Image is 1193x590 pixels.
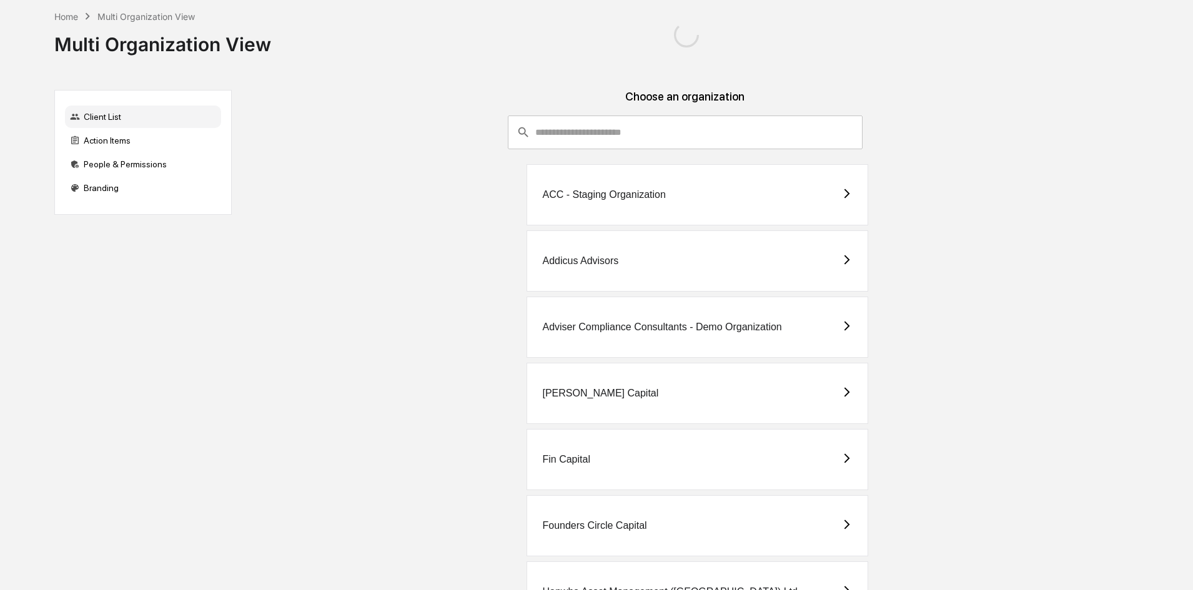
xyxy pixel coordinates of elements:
div: People & Permissions [65,153,221,175]
div: Action Items [65,129,221,152]
div: [PERSON_NAME] Capital [542,388,658,399]
div: Branding [65,177,221,199]
div: Fin Capital [542,454,590,465]
div: Home [54,11,78,22]
div: Choose an organization [242,90,1128,116]
div: Founders Circle Capital [542,520,646,531]
div: Multi Organization View [54,23,271,56]
div: ACC - Staging Organization [542,189,665,200]
div: consultant-dashboard__filter-organizations-search-bar [508,116,863,149]
div: Client List [65,106,221,128]
div: Multi Organization View [97,11,195,22]
div: Adviser Compliance Consultants - Demo Organization [542,322,781,333]
div: Addicus Advisors [542,255,618,267]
